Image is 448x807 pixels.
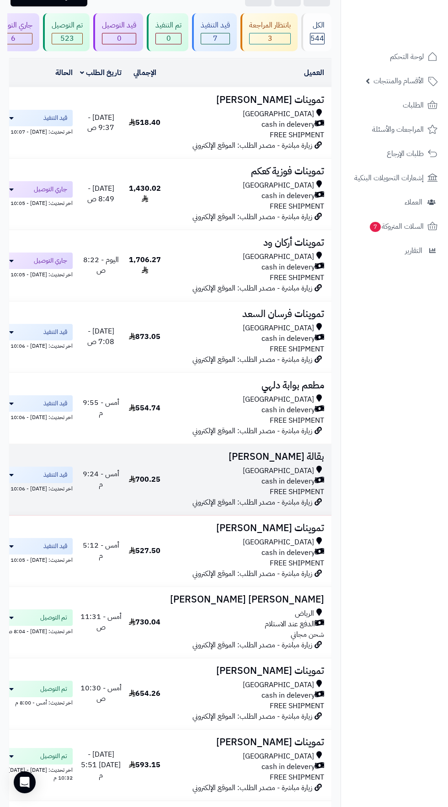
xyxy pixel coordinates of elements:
[192,497,312,508] span: زيارة مباشرة - مصدر الطلب: الموقع الإلكتروني
[168,737,324,748] h3: تموينات [PERSON_NAME]
[168,309,324,319] h3: تموينات فرسان السعد
[249,20,291,31] div: بانتظار المراجعة
[331,759,355,770] a: #1567
[331,331,355,342] a: #1589
[168,95,324,105] h3: تموينات [PERSON_NAME]
[168,666,324,676] h3: تموينات [PERSON_NAME]
[331,260,355,271] a: #1590
[192,568,312,579] span: زيارة مباشرة - مصدر الطلب: الموقع الإلكتروني
[80,611,122,633] span: أمس - 11:31 ص
[129,688,160,699] span: 654.26
[201,33,229,44] span: 7
[129,759,160,770] span: 593.15
[192,782,312,793] span: زيارة مباشرة - مصدر الطلب: الموقع الإلكتروني
[243,537,314,548] span: [GEOGRAPHIC_DATA]
[52,20,83,31] div: تم التوصيل
[43,470,67,479] span: قيد التنفيذ
[270,272,324,283] span: FREE SHIPMENT
[370,222,381,232] span: 7
[270,772,324,783] span: FREE SHIPMENT
[331,688,336,699] span: #
[331,545,355,556] a: #1583
[83,397,119,419] span: أمس - 9:55 م
[102,33,136,44] div: 0
[331,331,336,342] span: #
[192,640,312,651] span: زيارة مباشرة - مصدر الطلب: الموقع الإلكتروني
[331,759,336,770] span: #
[129,617,160,628] span: 730.04
[347,191,443,213] a: العملاء
[265,619,315,629] span: الدفع عند الاستلام
[243,109,314,119] span: [GEOGRAPHIC_DATA]
[347,143,443,165] a: طلبات الإرجاع
[14,771,36,793] div: Open Intercom Messenger
[168,380,324,391] h3: مطعم بوابة دلهي
[43,542,67,551] span: قيد التنفيذ
[331,260,336,271] span: #
[403,99,424,112] span: الطلبات
[261,262,315,273] span: cash in delevery
[270,558,324,569] span: FREE SHIPMENT
[373,75,424,87] span: الأقسام والمنتجات
[40,613,67,622] span: تم التوصيل
[261,334,315,344] span: cash in delevery
[43,399,67,408] span: قيد التنفيذ
[168,523,324,533] h3: تموينات [PERSON_NAME]
[261,405,315,415] span: cash in delevery
[168,594,324,605] h3: [PERSON_NAME] [PERSON_NAME]
[243,394,314,405] span: [GEOGRAPHIC_DATA]
[331,117,355,128] a: #1593
[129,403,160,414] span: 554.74
[129,183,161,204] span: 1,430.02
[331,474,336,485] span: #
[261,762,315,772] span: cash in delevery
[270,486,324,497] span: FREE SHIPMENT
[192,425,312,436] span: زيارة مباشرة - مصدر الطلب: الموقع الإلكتروني
[83,468,119,490] span: أمس - 9:24 م
[310,20,325,31] div: الكل
[129,254,161,276] span: 1,706.27
[390,50,424,63] span: لوحة التحكم
[331,67,336,78] a: #
[129,474,160,485] span: 700.25
[81,749,121,781] span: [DATE] - [DATE] 5:51 م
[354,172,424,184] span: إشعارات التحويلات البنكية
[372,123,424,136] span: المراجعات والأسئلة
[192,711,312,722] span: زيارة مباشرة - مصدر الطلب: الموقع الإلكتروني
[129,331,160,342] span: 873.05
[331,117,336,128] span: #
[299,13,333,51] a: الكل544
[34,256,67,265] span: جاري التوصيل
[261,548,315,558] span: cash in delevery
[347,215,443,237] a: السلات المتروكة7
[261,119,315,130] span: cash in delevery
[331,617,355,628] a: #1576
[40,752,67,761] span: تم التوصيل
[347,240,443,262] a: التقارير
[331,545,336,556] span: #
[133,67,156,78] a: الإجمالي
[192,211,312,222] span: زيارة مباشرة - مصدر الطلب: الموقع الإلكتروني
[347,118,443,140] a: المراجعات والأسئلة
[331,188,336,199] span: #
[243,180,314,191] span: [GEOGRAPHIC_DATA]
[243,252,314,262] span: [GEOGRAPHIC_DATA]
[83,254,119,276] span: اليوم - 8:22 ص
[156,33,181,44] span: 0
[87,326,114,347] span: [DATE] - 7:08 ص
[261,690,315,701] span: cash in delevery
[43,113,67,123] span: قيد التنفيذ
[405,244,422,257] span: التقارير
[291,629,324,640] span: شحن مجاني
[129,117,160,128] span: 518.40
[331,403,336,414] span: #
[387,147,424,160] span: طلبات الإرجاع
[347,46,443,68] a: لوحة التحكم
[243,466,314,476] span: [GEOGRAPHIC_DATA]
[80,683,122,704] span: أمس - 10:30 ص
[243,680,314,690] span: [GEOGRAPHIC_DATA]
[80,67,122,78] a: تاريخ الطلب
[145,13,190,51] a: تم التنفيذ 0
[270,201,324,212] span: FREE SHIPMENT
